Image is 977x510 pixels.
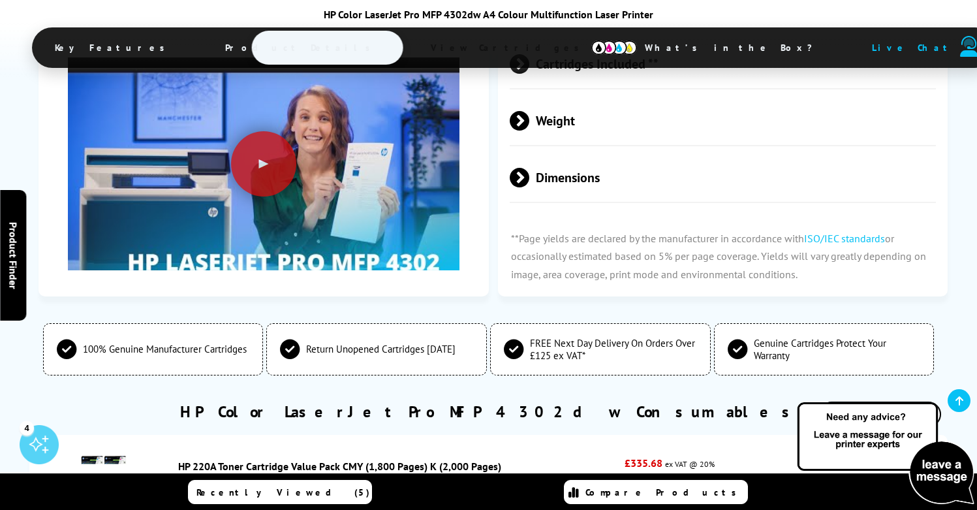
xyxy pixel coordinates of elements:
p: **Page yields are declared by the manufacturer in accordance with or occasionally estimated based... [498,217,948,296]
span: View Cartridges [411,31,611,65]
span: Key Features [35,32,191,63]
span: Compare Products [585,486,743,498]
a: Compare Products [564,480,748,504]
img: HP 220A Toner Cartridge Value Pack CMY (1,800 Pages) K (2,000 Pages) [81,449,127,494]
span: Recently Viewed (5) [196,486,370,498]
span: 100% Genuine Manufacturer Cartridges [83,343,247,355]
span: FREE Next Day Delivery On Orders Over £125 ex VAT* [530,337,697,362]
span: Dimensions [510,153,936,202]
img: Open Live Chat window [794,400,977,507]
img: cmyk-icon.svg [591,40,637,55]
a: Recently Viewed (5) [188,480,372,504]
span: Live Chat [872,42,953,54]
img: Play [68,36,459,330]
a: ISO/IEC standards [804,232,885,245]
strong: £335.68 [625,456,662,470]
span: Genuine Cartridges Protect Your Warranty [754,337,921,362]
span: What’s in the Box? [625,32,845,63]
span: Product Finder [7,221,20,289]
div: 4 [20,421,34,435]
a: HP Color LaserJet Pro MFP 4302dw Consumables [180,402,798,422]
span: Weight [510,96,936,145]
a: HP 220A Toner Cartridge Value Pack CMY (1,800 Pages) K (2,000 Pages) [178,460,501,473]
div: HP Color LaserJet Pro MFP 4302dw A4 Colour Multifunction Laser Printer [32,8,946,21]
span: Return Unopened Cartridges [DATE] [306,343,456,355]
span: ex VAT @ 20% [665,459,715,469]
span: Product Details [206,32,397,63]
